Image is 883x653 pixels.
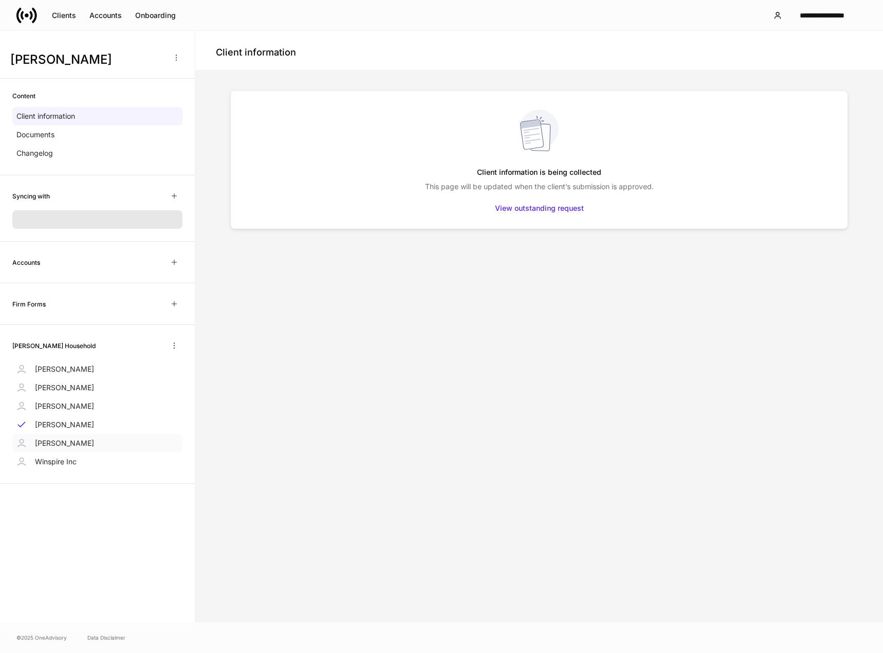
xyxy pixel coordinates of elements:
[12,191,50,201] h6: Syncing with
[45,7,83,24] button: Clients
[12,299,46,309] h6: Firm Forms
[12,258,40,267] h6: Accounts
[495,203,584,213] div: View outstanding request
[477,163,601,182] h5: Client information is being collected
[12,91,35,101] h6: Content
[12,144,182,162] a: Changelog
[16,148,53,158] p: Changelog
[16,111,75,121] p: Client information
[89,10,122,21] div: Accounts
[35,383,94,393] p: [PERSON_NAME]
[87,633,125,642] a: Data Disclaimer
[35,364,94,374] p: [PERSON_NAME]
[488,200,591,216] button: View outstanding request
[12,341,96,351] h6: [PERSON_NAME] Household
[12,107,182,125] a: Client information
[12,378,182,397] a: [PERSON_NAME]
[35,401,94,411] p: [PERSON_NAME]
[16,130,54,140] p: Documents
[35,457,77,467] p: Winspire Inc
[35,438,94,448] p: [PERSON_NAME]
[10,51,164,68] h3: [PERSON_NAME]
[425,182,654,192] p: This page will be updated when the client’s submission is approved.
[12,415,182,434] a: [PERSON_NAME]
[12,452,182,471] a: Winspire Inc
[216,46,296,59] h4: Client information
[12,434,182,452] a: [PERSON_NAME]
[52,10,76,21] div: Clients
[16,633,67,642] span: © 2025 OneAdvisory
[12,397,182,415] a: [PERSON_NAME]
[12,125,182,144] a: Documents
[83,7,128,24] button: Accounts
[35,420,94,430] p: [PERSON_NAME]
[128,7,182,24] button: Onboarding
[135,10,176,21] div: Onboarding
[12,360,182,378] a: [PERSON_NAME]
